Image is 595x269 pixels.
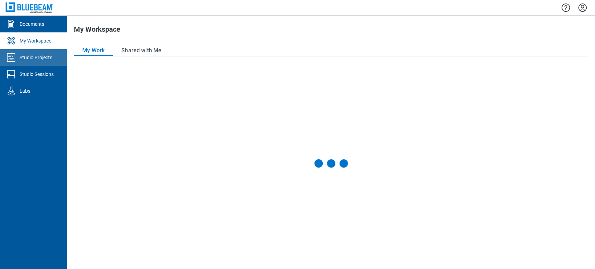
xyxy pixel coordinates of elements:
button: Settings [577,2,588,14]
svg: My Workspace [6,35,17,46]
div: Studio Projects [20,54,52,61]
div: My Workspace [20,37,51,44]
svg: Documents [6,18,17,30]
div: Studio Sessions [20,71,54,78]
div: Documents [20,21,44,28]
button: Shared with Me [113,45,170,56]
h1: My Workspace [74,25,120,37]
svg: Studio Projects [6,52,17,63]
div: Loading My Workspace [314,159,348,168]
img: Bluebeam, Inc. [6,2,53,13]
div: Labs [20,87,30,94]
button: My Work [74,45,113,56]
svg: Studio Sessions [6,69,17,80]
svg: Labs [6,85,17,97]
